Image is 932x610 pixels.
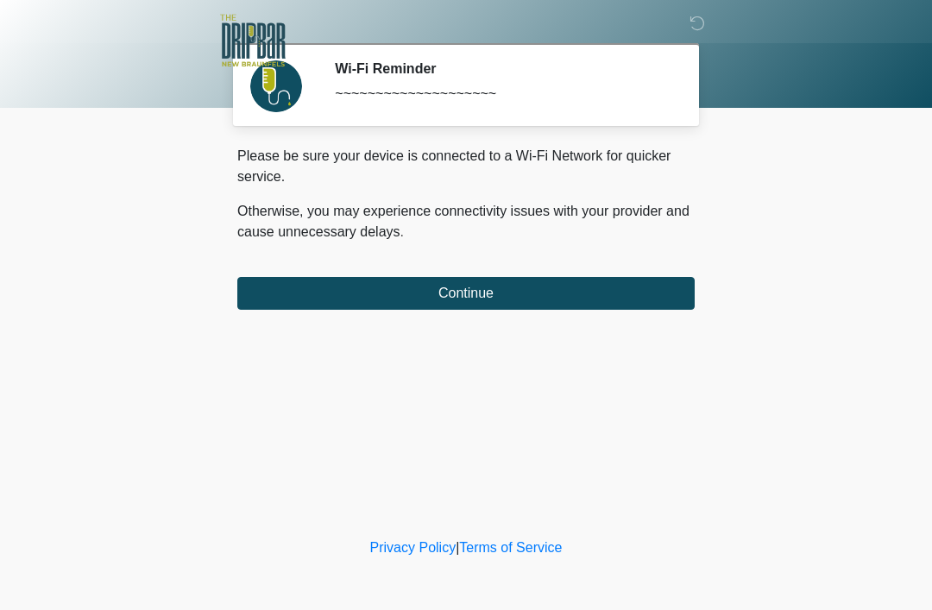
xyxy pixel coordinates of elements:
[400,224,404,239] span: .
[335,84,669,104] div: ~~~~~~~~~~~~~~~~~~~~
[237,201,695,242] p: Otherwise, you may experience connectivity issues with your provider and cause unnecessary delays
[237,277,695,310] button: Continue
[459,540,562,555] a: Terms of Service
[456,540,459,555] a: |
[220,13,286,69] img: The DRIPBaR - New Braunfels Logo
[250,60,302,112] img: Agent Avatar
[370,540,457,555] a: Privacy Policy
[237,146,695,187] p: Please be sure your device is connected to a Wi-Fi Network for quicker service.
